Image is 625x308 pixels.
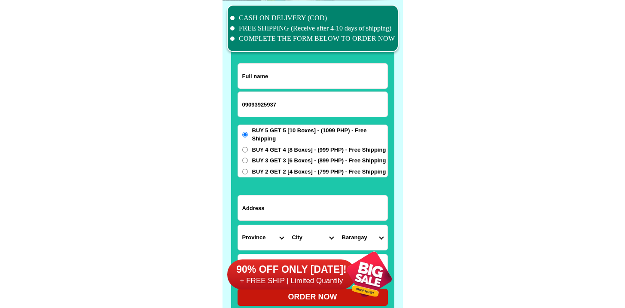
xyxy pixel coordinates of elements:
input: Input address [238,195,387,220]
input: BUY 3 GET 3 [6 Boxes] - (899 PHP) - Free Shipping [242,158,248,163]
input: BUY 2 GET 2 [4 Boxes] - (799 PHP) - Free Shipping [242,169,248,174]
span: BUY 4 GET 4 [8 Boxes] - (999 PHP) - Free Shipping [252,146,386,154]
li: FREE SHIPPING (Receive after 4-10 days of shipping) [230,23,395,34]
h6: 90% OFF ONLY [DATE]! [227,263,356,276]
select: Select province [238,225,288,250]
select: Select commune [338,225,387,250]
input: BUY 5 GET 5 [10 Boxes] - (1099 PHP) - Free Shipping [242,132,248,137]
input: BUY 4 GET 4 [8 Boxes] - (999 PHP) - Free Shipping [242,147,248,152]
span: BUY 5 GET 5 [10 Boxes] - (1099 PHP) - Free Shipping [252,126,387,143]
li: CASH ON DELIVERY (COD) [230,13,395,23]
input: Input full_name [238,64,387,88]
li: COMPLETE THE FORM BELOW TO ORDER NOW [230,34,395,44]
span: BUY 3 GET 3 [6 Boxes] - (899 PHP) - Free Shipping [252,156,386,165]
h6: + FREE SHIP | Limited Quantily [227,276,356,286]
input: Input phone_number [238,92,387,117]
select: Select district [288,225,338,250]
span: BUY 2 GET 2 [4 Boxes] - (799 PHP) - Free Shipping [252,168,386,176]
